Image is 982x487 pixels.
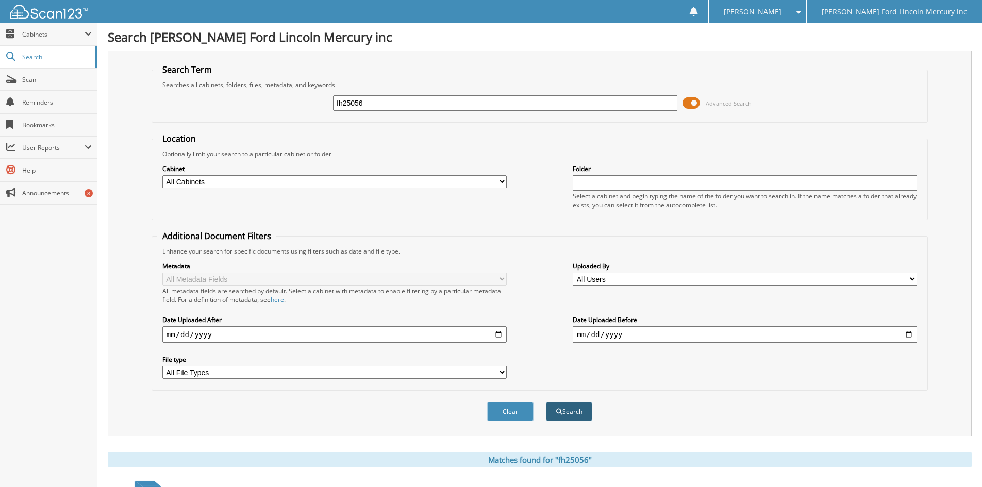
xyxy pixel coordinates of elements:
[22,53,90,61] span: Search
[162,287,507,304] div: All metadata fields are searched by default. Select a cabinet with metadata to enable filtering b...
[546,402,592,421] button: Search
[573,192,917,209] div: Select a cabinet and begin typing the name of the folder you want to search in. If the name match...
[724,9,781,15] span: [PERSON_NAME]
[157,247,922,256] div: Enhance your search for specific documents using filters such as date and file type.
[85,189,93,197] div: 8
[22,121,92,129] span: Bookmarks
[157,230,276,242] legend: Additional Document Filters
[822,9,967,15] span: [PERSON_NAME] Ford Lincoln Mercury inc
[487,402,534,421] button: Clear
[108,28,972,45] h1: Search [PERSON_NAME] Ford Lincoln Mercury inc
[573,262,917,271] label: Uploaded By
[706,99,752,107] span: Advanced Search
[162,355,507,364] label: File type
[108,452,972,467] div: Matches found for "fh25056"
[22,166,92,175] span: Help
[22,189,92,197] span: Announcements
[157,64,217,75] legend: Search Term
[22,30,85,39] span: Cabinets
[573,164,917,173] label: Folder
[930,438,982,487] iframe: Chat Widget
[162,262,507,271] label: Metadata
[573,326,917,343] input: end
[162,164,507,173] label: Cabinet
[157,149,922,158] div: Optionally limit your search to a particular cabinet or folder
[162,315,507,324] label: Date Uploaded After
[22,98,92,107] span: Reminders
[271,295,284,304] a: here
[157,80,922,89] div: Searches all cabinets, folders, files, metadata, and keywords
[573,315,917,324] label: Date Uploaded Before
[10,5,88,19] img: scan123-logo-white.svg
[22,75,92,84] span: Scan
[162,326,507,343] input: start
[157,133,201,144] legend: Location
[22,143,85,152] span: User Reports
